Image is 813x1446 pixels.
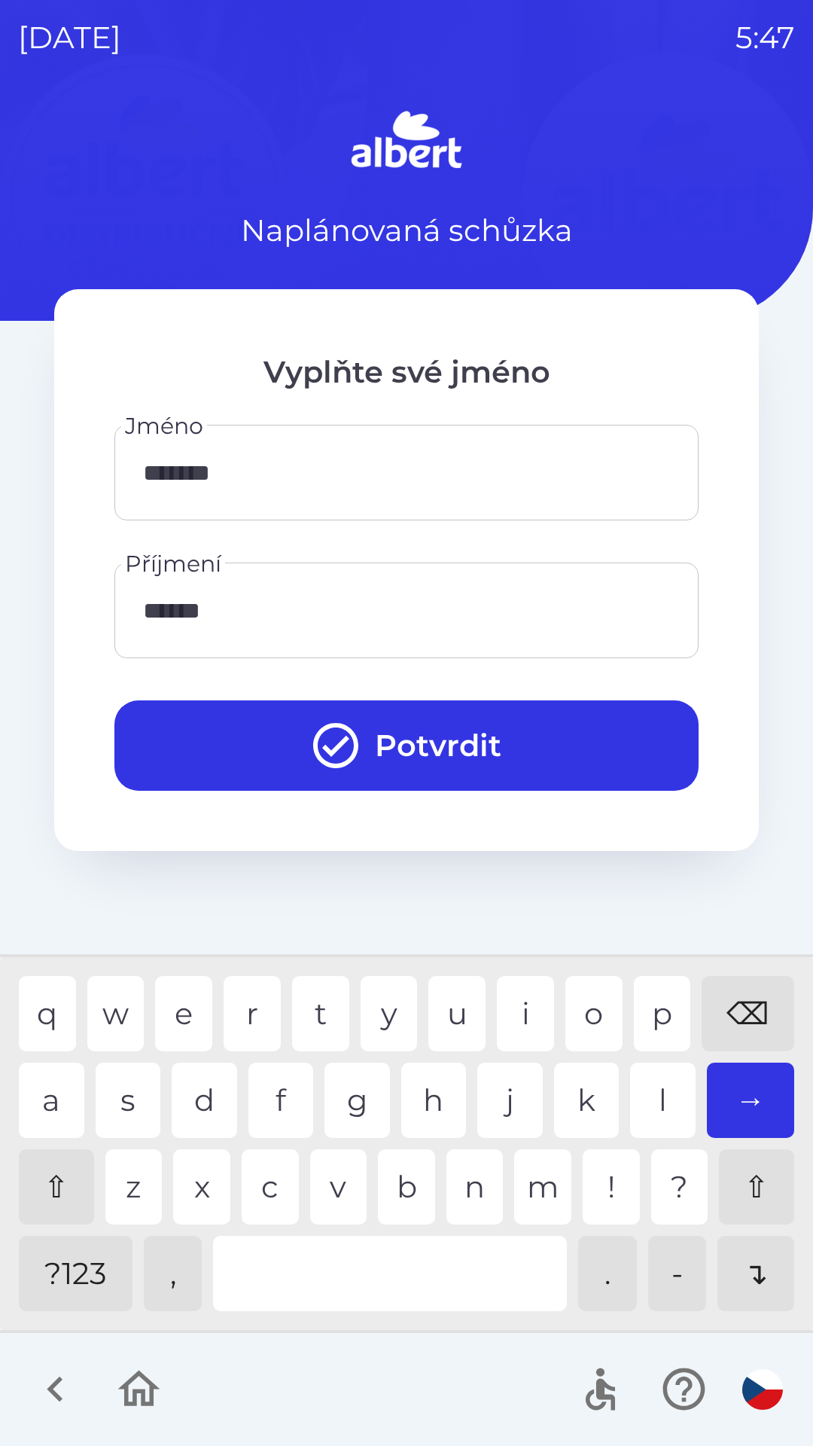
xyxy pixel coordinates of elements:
p: [DATE] [18,15,121,60]
img: cs flag [742,1369,783,1410]
p: 5:47 [735,15,795,60]
img: Logo [54,105,759,178]
p: Naplánovaná schůzka [241,208,573,253]
label: Jméno [125,410,203,442]
label: Příjmení [125,548,221,580]
button: Potvrdit [114,700,699,791]
p: Vyplňte své jméno [114,349,699,395]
